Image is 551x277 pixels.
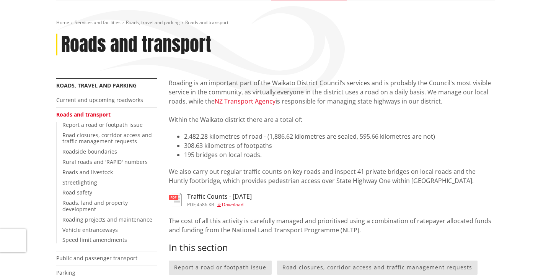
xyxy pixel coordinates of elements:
[184,132,495,141] li: 2,482.28 kilometres of road - (1,886.62 kilometres are sealed, 595.66 kilometres are not)
[62,158,148,165] a: Rural roads and 'RAPID' numbers
[56,111,111,118] a: Roads and transport
[169,193,182,206] img: document-pdf.svg
[187,202,252,207] div: ,
[62,179,97,186] a: Streetlighting
[56,254,137,262] a: Public and passenger transport
[516,245,543,272] iframe: Messenger Launcher
[169,216,495,235] p: The cost of all this activity is carefully managed and prioritised using a combination of ratepay...
[215,97,275,105] a: NZ Transport Agency
[56,82,137,89] a: Roads, travel and parking
[62,168,113,176] a: Roads and livestock
[62,148,117,155] a: Roadside boundaries
[62,131,152,145] a: Road closures, corridor access and traffic management requests
[187,193,252,200] h3: Traffic Counts - [DATE]
[61,34,211,56] h1: Roads and transport
[62,236,127,243] a: Speed limit amendments
[169,242,495,253] h3: In this section
[277,261,478,275] a: Road closures, corridor access and traffic management requests
[62,216,152,223] a: Roading projects and maintenance
[62,121,143,128] a: Report a road or footpath issue
[169,78,495,124] p: Roading is an important part of the Waikato District Council’s services and is probably the Counc...
[184,141,495,150] li: 308.63 kilometres of footpaths
[184,151,262,159] span: 195 bridges on local roads.
[75,19,121,26] a: Services and facilities
[197,201,214,208] span: 4586 KB
[56,19,495,26] nav: breadcrumb
[62,199,128,213] a: Roads, land and property development
[185,19,228,26] span: Roads and transport
[56,269,75,276] a: Parking
[126,19,180,26] a: Roads, travel and parking
[62,226,118,233] a: Vehicle entranceways
[56,96,143,104] a: Current and upcoming roadworks
[169,167,495,185] p: We also carry out regular traffic counts on key roads and inspect 41 private bridges on local roa...
[222,201,243,208] span: Download
[169,193,252,207] a: Traffic Counts - [DATE] pdf,4586 KB Download
[56,19,69,26] a: Home
[187,201,196,208] span: pdf
[169,261,272,275] a: Report a road or footpath issue
[62,189,92,196] a: Road safety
